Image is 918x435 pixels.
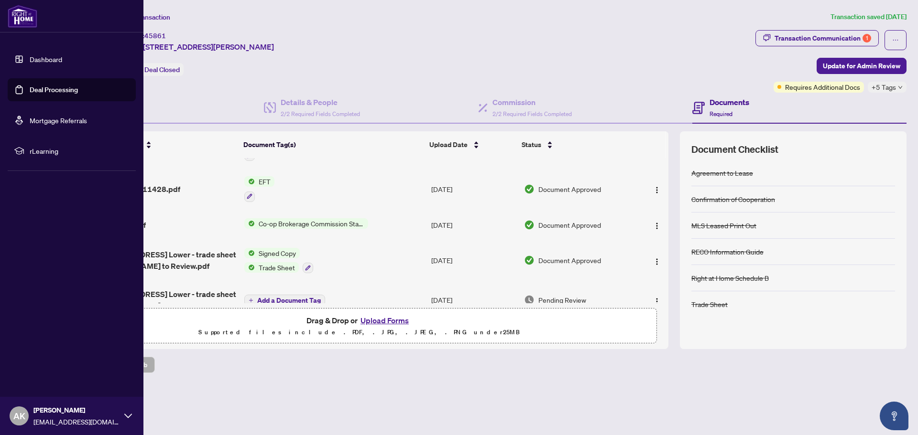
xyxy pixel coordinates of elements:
span: 45861 [144,32,166,40]
span: 2/2 Required Fields Completed [492,110,572,117]
img: Logo [653,297,661,305]
span: AK [13,409,25,423]
span: Lower-[STREET_ADDRESS][PERSON_NAME] [119,41,274,53]
span: [STREET_ADDRESS] Lower - trade sheet - [PERSON_NAME] to Review.pdf [94,249,236,272]
img: Document Status [524,295,535,305]
img: Logo [653,186,661,194]
span: Deal Closed [144,65,180,74]
button: Logo [649,217,665,233]
span: [PERSON_NAME] [33,405,120,415]
th: Status [518,131,633,158]
span: Requires Additional Docs [785,82,860,92]
span: Pending Review [538,295,586,305]
h4: Documents [710,96,749,108]
span: Update for Admin Review [823,58,900,74]
span: Upload Date [429,139,468,150]
th: Document Tag(s) [240,131,426,158]
div: Agreement to Lease [691,168,753,178]
img: Logo [653,258,661,265]
img: Document Status [524,220,535,230]
img: Status Icon [244,176,255,187]
span: ellipsis [892,37,899,43]
span: View Transaction [119,13,170,21]
td: [DATE] [427,169,520,210]
div: RECO Information Guide [691,246,764,257]
img: Document Status [524,184,535,194]
div: 1 [863,34,871,42]
img: Status Icon [244,262,255,273]
span: Drag & Drop orUpload FormsSupported files include .PDF, .JPG, .JPEG, .PNG under25MB [62,308,656,344]
span: Signed Copy [255,248,300,258]
a: Dashboard [30,55,62,64]
button: Upload Forms [358,314,412,327]
button: Logo [649,253,665,268]
button: Add a Document Tag [244,295,325,306]
img: Document Status [524,255,535,265]
div: Right at Home Schedule B [691,273,769,283]
h4: Details & People [281,96,360,108]
td: [DATE] [427,281,520,319]
span: Status [522,139,541,150]
td: [DATE] [427,210,520,240]
button: Logo [649,181,665,197]
div: MLS Leased Print Out [691,220,756,231]
span: Document Checklist [691,143,778,156]
button: Open asap [880,402,908,430]
a: Deal Processing [30,85,78,94]
button: Status IconEFT [244,176,274,202]
div: Trade Sheet [691,299,728,309]
div: Transaction Communication [775,31,871,46]
span: down [898,85,903,90]
button: Transaction Communication1 [755,30,879,46]
a: Mortgage Referrals [30,116,87,125]
span: Co-op Brokerage Commission Statement [255,218,368,229]
th: Upload Date [426,131,518,158]
span: Document Approved [538,220,601,230]
button: Update for Admin Review [817,58,907,74]
img: Logo [653,222,661,230]
img: Status Icon [244,218,255,229]
img: logo [8,5,37,28]
span: Trade Sheet [255,262,299,273]
span: [EMAIL_ADDRESS][DOMAIN_NAME] [33,416,120,427]
div: Status: [119,63,184,76]
span: Add a Document Tag [257,297,321,304]
span: EFT [255,176,274,187]
img: Status Icon [244,248,255,258]
span: +5 Tags [872,82,896,93]
span: Document Approved [538,184,601,194]
span: plus [249,298,253,303]
p: Supported files include .PDF, .JPG, .JPEG, .PNG under 25 MB [67,327,651,338]
article: Transaction saved [DATE] [831,11,907,22]
h4: Commission [492,96,572,108]
span: Required [710,110,732,117]
div: Confirmation of Cooperation [691,194,775,204]
button: Logo [649,292,665,308]
span: 2/2 Required Fields Completed [281,110,360,117]
td: [DATE] [427,240,520,281]
span: Document Approved [538,255,601,265]
button: Add a Document Tag [244,294,325,306]
span: rLearning [30,146,129,156]
span: Drag & Drop or [306,314,412,327]
button: Status IconCo-op Brokerage Commission Statement [244,218,368,229]
button: Status IconSigned CopyStatus IconTrade Sheet [244,248,313,274]
span: [STREET_ADDRESS] Lower - trade sheet - [PERSON_NAME] to Review.pdf [94,288,236,311]
th: (13) File Name [90,131,240,158]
